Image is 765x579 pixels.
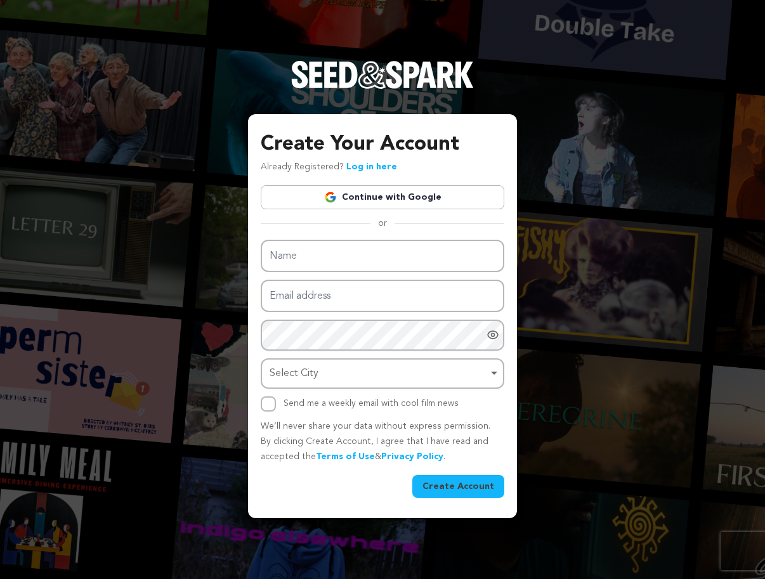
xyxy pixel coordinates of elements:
p: We’ll never share your data without express permission. By clicking Create Account, I agree that ... [261,419,504,464]
p: Already Registered? [261,160,397,175]
input: Name [261,240,504,272]
a: Log in here [346,162,397,171]
a: Seed&Spark Homepage [291,61,474,114]
img: Google logo [324,191,337,204]
span: or [370,217,395,230]
label: Send me a weekly email with cool film news [284,399,459,408]
a: Terms of Use [316,452,375,461]
a: Show password as plain text. Warning: this will display your password on the screen. [487,329,499,341]
a: Privacy Policy [381,452,443,461]
input: Email address [261,280,504,312]
h3: Create Your Account [261,129,504,160]
div: Select City [270,365,488,383]
a: Continue with Google [261,185,504,209]
button: Create Account [412,475,504,498]
img: Seed&Spark Logo [291,61,474,89]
